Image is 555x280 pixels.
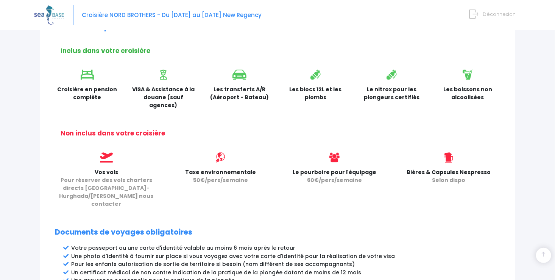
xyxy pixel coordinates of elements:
h2: Inclus dans votre croisière [61,47,500,54]
li: Votre passeport ou une carte d'identité valable au moins 6 mois après le retour [71,244,500,252]
img: icon_lit.svg [81,70,94,80]
li: Une photo d'identité à fournir sur place si vous voyagez avec votre carte d'identité pour la réal... [71,252,500,260]
p: VISA & Assistance à la douane (sauf agences) [131,86,196,109]
p: Bières & Capsules Nespresso [398,168,500,184]
p: Les blocs 12L et les plombs [283,86,348,101]
li: Pour les enfants autorisation de sortie de territoire si besoin (nom différent de ses accompagnants) [71,260,500,268]
img: icon_bouteille.svg [387,70,397,80]
p: Taxe environnementale [169,168,272,184]
img: icon_boisson.svg [463,70,473,80]
p: Les boissons non alcoolisées [435,86,500,101]
h2: Détails de la prestation [55,23,500,32]
span: Pour réserver des vols charters directs [GEOGRAPHIC_DATA]-Hurghada/[PERSON_NAME] nous contacter [59,176,153,208]
p: Le nitrox pour les plongeurs certifiés [359,86,424,101]
img: icon_voiture.svg [232,70,246,80]
img: icon_users@2x.png [329,152,340,163]
p: Vos vols [55,168,158,208]
span: Déconnexion [483,11,516,18]
h2: Documents de voyages obligatoires [55,228,500,237]
img: icon_biere.svg [444,152,453,163]
img: icon_environment.svg [215,152,226,163]
h2: Non inclus dans votre croisière [61,129,500,137]
span: 60€/pers/semaine [307,176,362,184]
img: icon_bouteille.svg [310,70,321,80]
span: 50€/pers/semaine [193,176,248,184]
p: Les transferts A/R (Aéroport - Bateau) [207,86,272,101]
img: icon_visa.svg [160,70,167,80]
img: icon_vols.svg [100,152,113,163]
span: Selon dispo [432,176,465,184]
span: Croisière NORD BROTHERS - Du [DATE] au [DATE] New Regency [82,11,262,19]
p: Le pourboire pour l'équipage [283,168,386,184]
li: Un certificat médical de non contre indication de la pratique de la plongée datant de moins de 12... [71,269,500,277]
p: Croisière en pension complète [55,86,120,101]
